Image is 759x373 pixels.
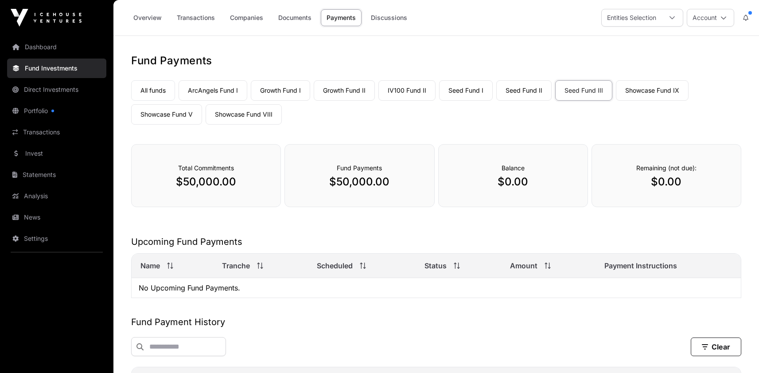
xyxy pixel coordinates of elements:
[131,316,741,328] h2: Fund Payment History
[317,260,353,271] span: Scheduled
[131,236,741,248] h2: Upcoming Fund Payments
[691,338,741,356] button: Clear
[7,186,106,206] a: Analysis
[11,9,82,27] img: Icehouse Ventures Logo
[636,164,697,172] span: Remaining (not due):
[272,9,317,26] a: Documents
[7,165,106,185] a: Statements
[7,59,106,78] a: Fund Investments
[610,175,723,189] p: $0.00
[456,175,570,189] p: $0.00
[7,229,106,248] a: Settings
[616,80,689,101] a: Showcase Fund IX
[687,9,734,27] button: Account
[7,144,106,163] a: Invest
[378,80,436,101] a: IV100 Fund II
[604,260,677,271] span: Payment Instructions
[365,9,413,26] a: Discussions
[206,104,282,125] a: Showcase Fund VIII
[337,164,382,172] span: Fund Payments
[222,260,250,271] span: Tranche
[496,80,552,101] a: Seed Fund II
[179,80,247,101] a: ArcAngels Fund I
[7,122,106,142] a: Transactions
[314,80,375,101] a: Growth Fund II
[224,9,269,26] a: Companies
[715,330,759,373] iframe: Chat Widget
[171,9,221,26] a: Transactions
[128,9,167,26] a: Overview
[140,260,160,271] span: Name
[555,80,612,101] a: Seed Fund III
[602,9,662,26] div: Entities Selection
[178,164,234,172] span: Total Commitments
[131,80,175,101] a: All funds
[7,208,106,227] a: News
[424,260,447,271] span: Status
[131,104,202,125] a: Showcase Fund V
[251,80,310,101] a: Growth Fund I
[502,164,525,172] span: Balance
[132,278,741,298] td: No Upcoming Fund Payments.
[131,54,741,68] h1: Fund Payments
[321,9,362,26] a: Payments
[510,260,537,271] span: Amount
[7,80,106,99] a: Direct Investments
[439,80,493,101] a: Seed Fund I
[149,175,263,189] p: $50,000.00
[303,175,416,189] p: $50,000.00
[7,37,106,57] a: Dashboard
[7,101,106,121] a: Portfolio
